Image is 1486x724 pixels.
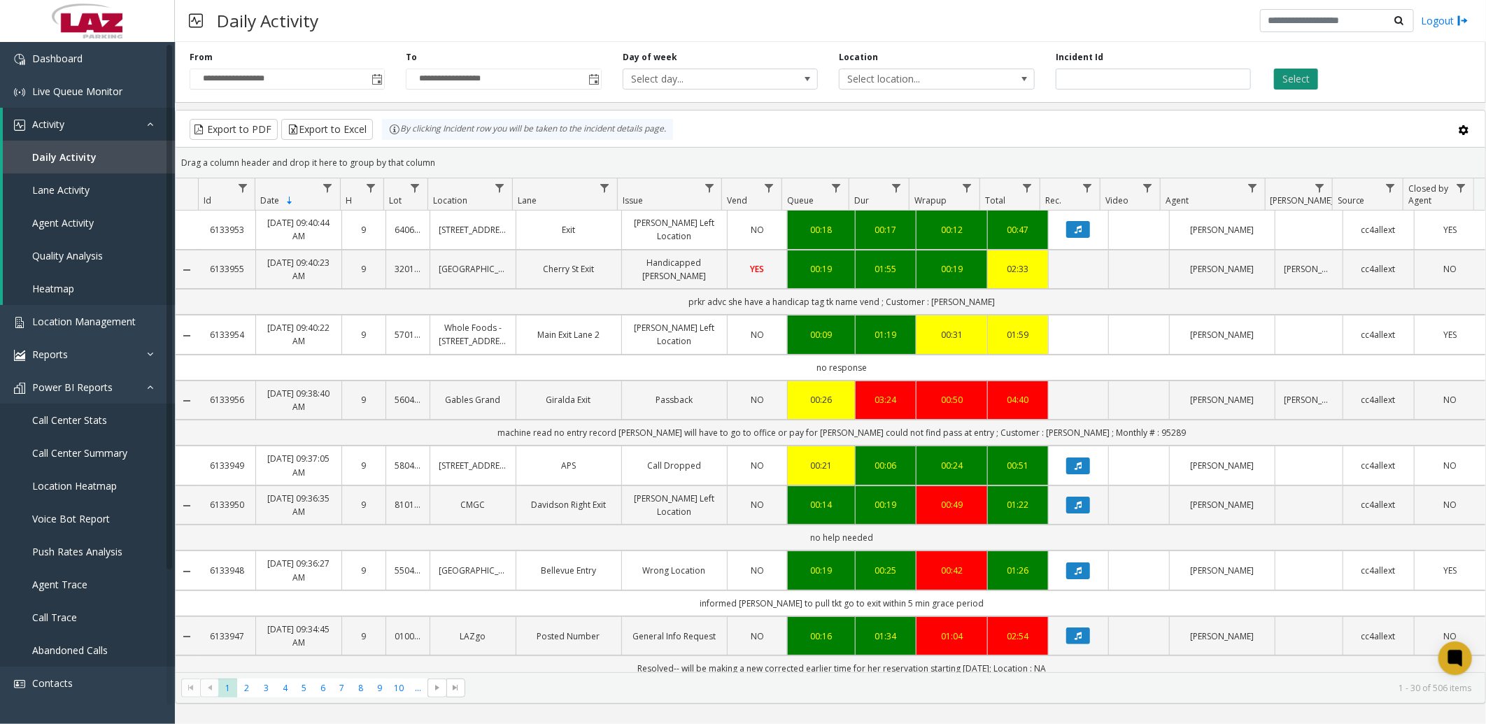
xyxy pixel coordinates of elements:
[1178,262,1266,276] a: [PERSON_NAME]
[630,459,719,472] a: Call Dropped
[351,630,377,643] a: 9
[925,564,979,577] div: 00:42
[439,321,507,348] a: Whole Foods - [STREET_ADDRESS]
[3,141,175,173] a: Daily Activity
[264,557,332,583] a: [DATE] 09:36:27 AM
[207,564,248,577] a: 6133948
[736,630,779,643] a: NO
[525,262,613,276] a: Cherry St Exit
[32,348,68,361] span: Reports
[839,51,878,64] label: Location
[1352,564,1406,577] a: cc4allext
[395,459,421,472] a: 580441
[751,499,764,511] span: NO
[1423,630,1477,643] a: NO
[736,262,779,276] a: YES
[736,459,779,472] a: NO
[1423,223,1477,236] a: YES
[210,3,325,38] h3: Daily Activity
[630,321,719,348] a: [PERSON_NAME] Left Location
[996,564,1040,577] div: 01:26
[796,393,847,406] div: 00:26
[996,262,1040,276] a: 02:33
[1352,262,1406,276] a: cc4allext
[925,262,979,276] div: 00:19
[796,459,847,472] a: 00:21
[389,124,400,135] img: infoIcon.svg
[346,194,352,206] span: H
[433,194,467,206] span: Location
[1457,13,1469,28] img: logout
[751,329,764,341] span: NO
[199,289,1485,315] td: prkr advc she have a handicap tag tk name vend ; Customer : [PERSON_NAME]
[313,679,332,697] span: Page 6
[1056,51,1103,64] label: Incident Id
[525,223,613,236] a: Exit
[1045,194,1061,206] span: Rec.
[864,328,907,341] a: 01:19
[751,565,764,576] span: NO
[264,256,332,283] a: [DATE] 09:40:23 AM
[996,223,1040,236] div: 00:47
[176,264,199,276] a: Collapse Details
[3,108,175,141] a: Activity
[199,655,1485,681] td: Resolved-- will be making a new corrected earlier time for her reservation starting [DATE]; Locat...
[630,256,719,283] a: Handicapped [PERSON_NAME]
[840,69,995,89] span: Select location...
[1352,630,1406,643] a: cc4allext
[996,498,1040,511] a: 01:22
[1452,178,1471,197] a: Closed by Agent Filter Menu
[1310,178,1329,197] a: Parker Filter Menu
[925,328,979,341] a: 00:31
[260,194,279,206] span: Date
[32,52,83,65] span: Dashboard
[1421,13,1469,28] a: Logout
[32,381,113,394] span: Power BI Reports
[264,387,332,413] a: [DATE] 09:38:40 AM
[1443,263,1457,275] span: NO
[1178,328,1266,341] a: [PERSON_NAME]
[1443,630,1457,642] span: NO
[1105,194,1128,206] span: Video
[218,679,237,697] span: Page 1
[351,679,370,697] span: Page 8
[925,459,979,472] a: 00:24
[439,393,507,406] a: Gables Grand
[406,178,425,197] a: Lot Filter Menu
[796,223,847,236] a: 00:18
[736,223,779,236] a: NO
[864,262,907,276] a: 01:55
[395,328,421,341] a: 570146
[1243,178,1262,197] a: Agent Filter Menu
[751,460,764,471] span: NO
[446,679,465,698] span: Go to the last page
[525,498,613,511] a: Davidson Right Exit
[3,272,175,305] a: Heatmap
[199,355,1485,381] td: no response
[630,492,719,518] a: [PERSON_NAME] Left Location
[14,87,25,98] img: 'icon'
[207,393,248,406] a: 6133956
[996,328,1040,341] div: 01:59
[351,459,377,472] a: 9
[190,51,213,64] label: From
[1423,459,1477,472] a: NO
[925,223,979,236] a: 00:12
[295,679,313,697] span: Page 5
[351,564,377,577] a: 9
[32,676,73,690] span: Contacts
[864,223,907,236] div: 00:17
[406,51,417,64] label: To
[1352,498,1406,511] a: cc4allext
[887,178,906,197] a: Dur Filter Menu
[439,223,507,236] a: [STREET_ADDRESS]
[996,393,1040,406] a: 04:40
[1166,194,1189,206] span: Agent
[264,623,332,649] a: [DATE] 09:34:45 AM
[32,512,110,525] span: Voice Bot Report
[32,611,77,624] span: Call Trace
[1352,393,1406,406] a: cc4allext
